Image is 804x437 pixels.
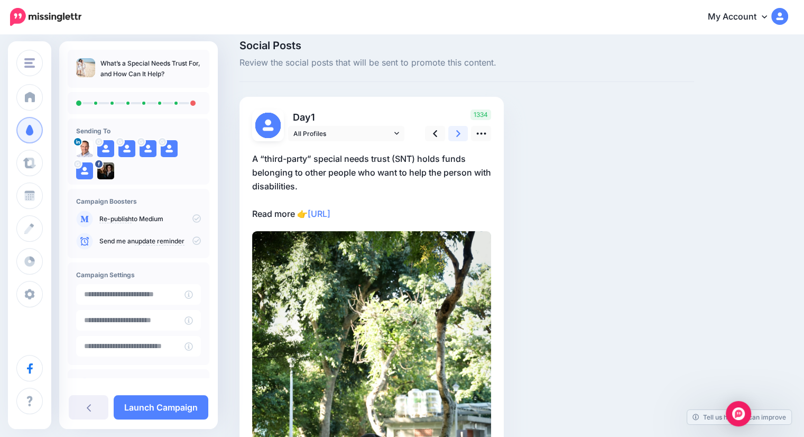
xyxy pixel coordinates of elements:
[311,112,315,123] span: 1
[135,237,184,245] a: update reminder
[726,401,751,426] div: Open Intercom Messenger
[76,271,201,279] h4: Campaign Settings
[76,140,93,157] img: 1724810101316-62058.png
[76,58,95,77] img: bb29fb4868fda25b0ff7aba87ab1ccde_thumb.jpg
[293,128,392,139] span: All Profiles
[288,110,406,125] p: Day
[97,162,114,179] img: 314356573_490323109780866_7339549813662488625_n-bsa151520.jpg
[76,162,93,179] img: user_default_image.png
[239,40,694,51] span: Social Posts
[99,214,201,224] p: to Medium
[100,58,201,79] p: What’s a Special Needs Trust For, and How Can It Help?
[76,197,201,205] h4: Campaign Boosters
[24,58,35,68] img: menu.png
[118,140,135,157] img: user_default_image.png
[687,410,791,424] a: Tell us how we can improve
[470,110,491,120] span: 1334
[140,140,156,157] img: user_default_image.png
[308,208,330,219] a: [URL]
[239,56,694,70] span: Review the social posts that will be sent to promote this content.
[99,215,132,223] a: Re-publish
[255,113,281,138] img: user_default_image.png
[697,4,788,30] a: My Account
[10,8,81,26] img: Missinglettr
[97,140,114,157] img: user_default_image.png
[288,126,404,141] a: All Profiles
[99,236,201,246] p: Send me an
[161,140,178,157] img: user_default_image.png
[76,127,201,135] h4: Sending To
[252,152,491,221] p: A “third-party” special needs trust (SNT) holds funds belonging to other people who want to help ...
